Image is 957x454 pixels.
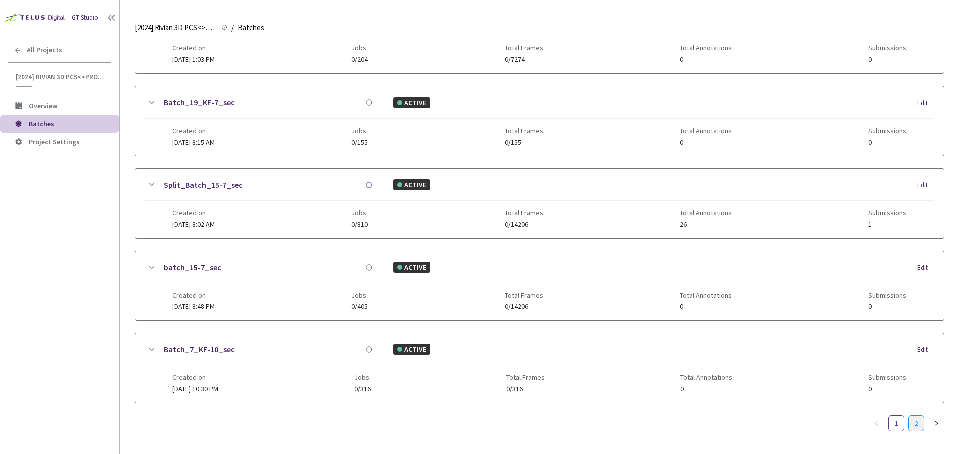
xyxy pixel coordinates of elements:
[351,139,368,146] span: 0/155
[172,220,215,229] span: [DATE] 8:02 AM
[393,97,430,108] div: ACTIVE
[680,303,732,310] span: 0
[172,55,215,64] span: [DATE] 1:03 PM
[917,345,934,355] div: Edit
[393,179,430,190] div: ACTIVE
[505,56,543,63] span: 0/7274
[172,373,218,381] span: Created on
[29,101,57,110] span: Overview
[680,44,732,52] span: Total Annotations
[909,416,924,431] a: 2
[351,44,368,52] span: Jobs
[873,420,879,426] span: left
[72,13,98,23] div: GT Studio
[135,86,944,155] div: Batch_19_KF-7_secACTIVEEditCreated on[DATE] 8:15 AMJobs0/155Total Frames0/155Total Annotations0Su...
[135,251,944,320] div: batch_15-7_secACTIVEEditCreated on[DATE] 8:48 PMJobs0/405Total Frames0/14206Total Annotations0Sub...
[908,415,924,431] li: 2
[868,139,906,146] span: 0
[172,291,215,299] span: Created on
[680,221,732,228] span: 26
[505,44,543,52] span: Total Frames
[680,291,732,299] span: Total Annotations
[172,138,215,147] span: [DATE] 8:15 AM
[351,127,368,135] span: Jobs
[928,415,944,431] button: right
[172,302,215,311] span: [DATE] 8:48 PM
[29,119,54,128] span: Batches
[680,139,732,146] span: 0
[29,137,80,146] span: Project Settings
[354,385,371,393] span: 0/316
[505,303,543,310] span: 0/14206
[868,56,906,63] span: 0
[917,263,934,273] div: Edit
[868,209,906,217] span: Submissions
[917,180,934,190] div: Edit
[351,303,368,310] span: 0/405
[172,44,215,52] span: Created on
[238,22,264,34] span: Batches
[172,127,215,135] span: Created on
[393,262,430,273] div: ACTIVE
[505,291,543,299] span: Total Frames
[135,22,215,34] span: [2024] Rivian 3D PCS<>Production
[868,221,906,228] span: 1
[351,56,368,63] span: 0/204
[505,221,543,228] span: 0/14206
[680,209,732,217] span: Total Annotations
[868,385,906,393] span: 0
[933,420,939,426] span: right
[164,179,243,191] a: Split_Batch_15-7_sec
[16,73,105,81] span: [2024] Rivian 3D PCS<>Production
[888,415,904,431] li: 1
[172,209,215,217] span: Created on
[231,22,234,34] li: /
[506,385,545,393] span: 0/316
[164,343,235,356] a: Batch_7_KF-10_sec
[889,416,904,431] a: 1
[868,415,884,431] button: left
[680,373,732,381] span: Total Annotations
[868,415,884,431] li: Previous Page
[354,373,371,381] span: Jobs
[505,209,543,217] span: Total Frames
[868,127,906,135] span: Submissions
[506,373,545,381] span: Total Frames
[351,291,368,299] span: Jobs
[505,127,543,135] span: Total Frames
[135,169,944,238] div: Split_Batch_15-7_secACTIVEEditCreated on[DATE] 8:02 AMJobs0/810Total Frames0/14206Total Annotatio...
[868,373,906,381] span: Submissions
[351,221,368,228] span: 0/810
[680,385,732,393] span: 0
[680,56,732,63] span: 0
[928,415,944,431] li: Next Page
[172,384,218,393] span: [DATE] 10:30 PM
[393,344,430,355] div: ACTIVE
[505,139,543,146] span: 0/155
[351,209,368,217] span: Jobs
[164,261,221,274] a: batch_15-7_sec
[135,333,944,403] div: Batch_7_KF-10_secACTIVEEditCreated on[DATE] 10:30 PMJobs0/316Total Frames0/316Total Annotations0S...
[917,98,934,108] div: Edit
[27,46,62,54] span: All Projects
[868,44,906,52] span: Submissions
[680,127,732,135] span: Total Annotations
[164,96,235,109] a: Batch_19_KF-7_sec
[868,291,906,299] span: Submissions
[868,303,906,310] span: 0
